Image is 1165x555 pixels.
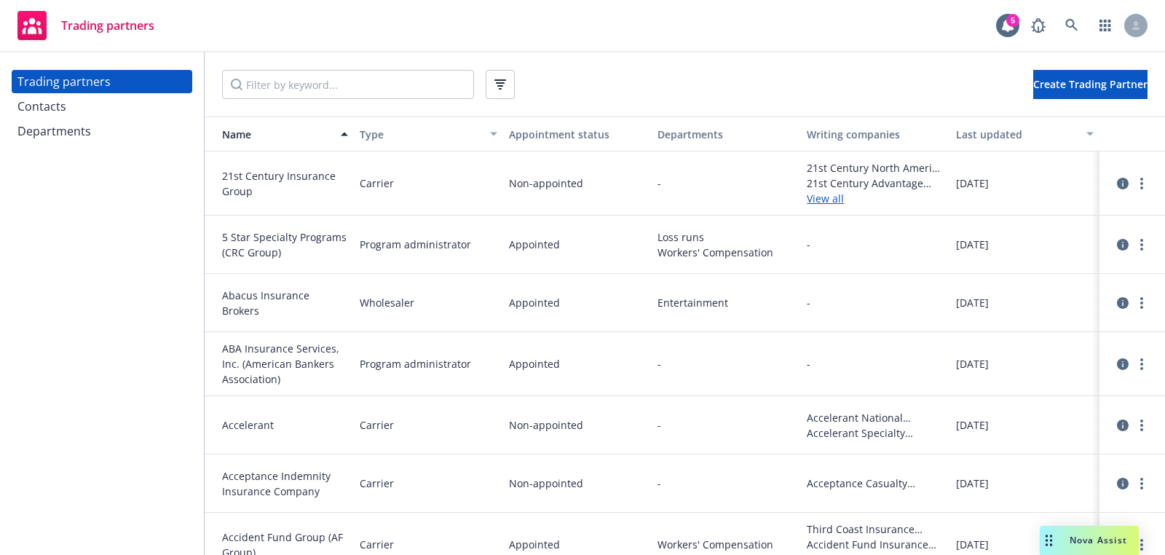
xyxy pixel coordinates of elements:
[950,117,1099,151] button: Last updated
[807,191,944,206] a: View all
[360,476,394,491] span: Carrier
[210,127,332,142] div: Name
[657,176,661,191] span: -
[807,425,944,441] span: Accelerant Specialty Insurance Company
[12,5,160,46] a: Trading partners
[807,127,944,142] div: Writing companies
[1133,175,1150,192] a: more
[807,537,944,552] span: Accident Fund Insurance Company of America
[1133,294,1150,312] a: more
[807,410,944,425] span: Accelerant National Insurance Company
[1033,70,1148,99] button: Create Trading Partner
[1114,236,1132,253] a: circleInformation
[509,356,560,371] span: Appointed
[657,295,795,310] span: Entertainment
[807,237,810,252] span: -
[1070,534,1127,546] span: Nova Assist
[509,237,560,252] span: Appointed
[807,160,944,176] span: 21st Century North America Insurance Company
[807,356,810,371] span: -
[1133,236,1150,253] a: more
[807,521,944,537] span: Third Coast Insurance Company
[360,356,471,371] span: Program administrator
[956,237,989,252] span: [DATE]
[1114,417,1132,434] a: circleInformation
[657,476,661,491] span: -
[652,117,801,151] button: Departments
[956,476,989,491] span: [DATE]
[1133,417,1150,434] a: more
[657,537,795,552] span: Workers' Compensation
[509,176,583,191] span: Non-appointed
[1114,355,1132,373] a: circleInformation
[1006,14,1019,27] div: 5
[12,70,192,93] a: Trading partners
[360,176,394,191] span: Carrier
[1133,475,1150,492] a: more
[17,70,111,93] div: Trading partners
[956,356,989,371] span: [DATE]
[1133,536,1150,554] a: more
[354,117,503,151] button: Type
[1033,77,1148,91] span: Create Trading Partner
[360,417,394,433] span: Carrier
[1040,526,1139,555] button: Nova Assist
[1024,11,1053,40] a: Report a Bug
[17,119,91,143] div: Departments
[807,176,944,191] span: 21st Century Advantage Insurance Company
[956,537,989,552] span: [DATE]
[12,95,192,118] a: Contacts
[1114,475,1132,492] a: circleInformation
[657,127,795,142] div: Departments
[509,417,583,433] span: Non-appointed
[1133,355,1150,373] a: more
[509,295,560,310] span: Appointed
[360,127,481,142] div: Type
[222,168,348,199] span: 21st Century Insurance Group
[657,356,661,371] span: -
[1114,175,1132,192] a: circleInformation
[1114,294,1132,312] a: circleInformation
[1091,11,1120,40] a: Switch app
[509,127,647,142] div: Appointment status
[205,117,354,151] button: Name
[956,176,989,191] span: [DATE]
[1057,11,1086,40] a: Search
[503,117,652,151] button: Appointment status
[360,237,471,252] span: Program administrator
[657,245,795,260] span: Workers' Compensation
[1040,526,1058,555] div: Drag to move
[17,95,66,118] div: Contacts
[509,537,560,552] span: Appointed
[807,476,944,491] span: Acceptance Casualty Insurance Company
[12,119,192,143] a: Departments
[360,537,394,552] span: Carrier
[807,295,810,310] span: -
[657,417,661,433] span: -
[956,417,989,433] span: [DATE]
[222,417,348,433] span: Accelerant
[222,468,348,499] span: Acceptance Indemnity Insurance Company
[956,295,989,310] span: [DATE]
[801,117,950,151] button: Writing companies
[360,295,414,310] span: Wholesaler
[61,20,154,31] span: Trading partners
[222,70,474,99] input: Filter by keyword...
[956,127,1078,142] div: Last updated
[222,229,348,260] span: 5 Star Specialty Programs (CRC Group)
[222,341,348,387] span: ABA Insurance Services, Inc. (American Bankers Association)
[222,288,348,318] span: Abacus Insurance Brokers
[657,229,795,245] span: Loss runs
[509,476,583,491] span: Non-appointed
